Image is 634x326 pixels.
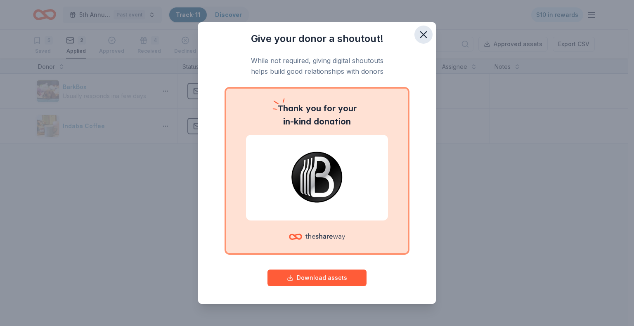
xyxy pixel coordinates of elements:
[278,103,303,113] span: Thank
[267,270,367,286] button: Download assets
[215,32,419,45] h3: Give your donor a shoutout!
[246,102,388,128] p: you for your in-kind donation
[215,55,419,77] p: While not required, giving digital shoutouts helps build good relationships with donors
[256,151,378,204] img: The BroBasket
